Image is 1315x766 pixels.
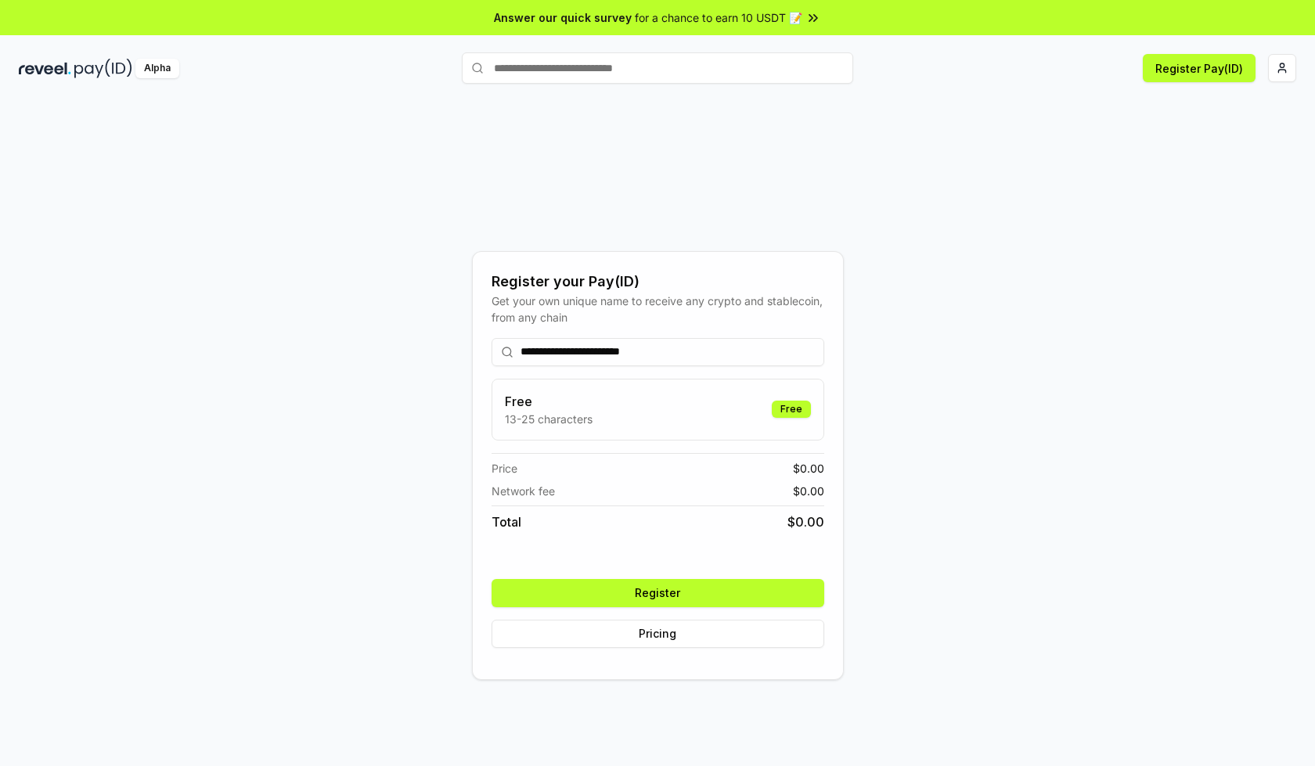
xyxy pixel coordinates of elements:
div: Register your Pay(ID) [492,271,824,293]
h3: Free [505,392,593,411]
button: Register [492,579,824,607]
span: $ 0.00 [793,460,824,477]
span: $ 0.00 [793,483,824,499]
div: Alpha [135,59,179,78]
button: Pricing [492,620,824,648]
div: Free [772,401,811,418]
div: Get your own unique name to receive any crypto and stablecoin, from any chain [492,293,824,325]
span: Answer our quick survey [494,9,632,26]
p: 13-25 characters [505,411,593,427]
span: Total [492,512,521,531]
span: Price [492,460,517,477]
span: $ 0.00 [787,512,824,531]
span: Network fee [492,483,555,499]
img: pay_id [74,59,132,78]
img: reveel_dark [19,59,71,78]
span: for a chance to earn 10 USDT 📝 [635,9,802,26]
button: Register Pay(ID) [1143,54,1256,82]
